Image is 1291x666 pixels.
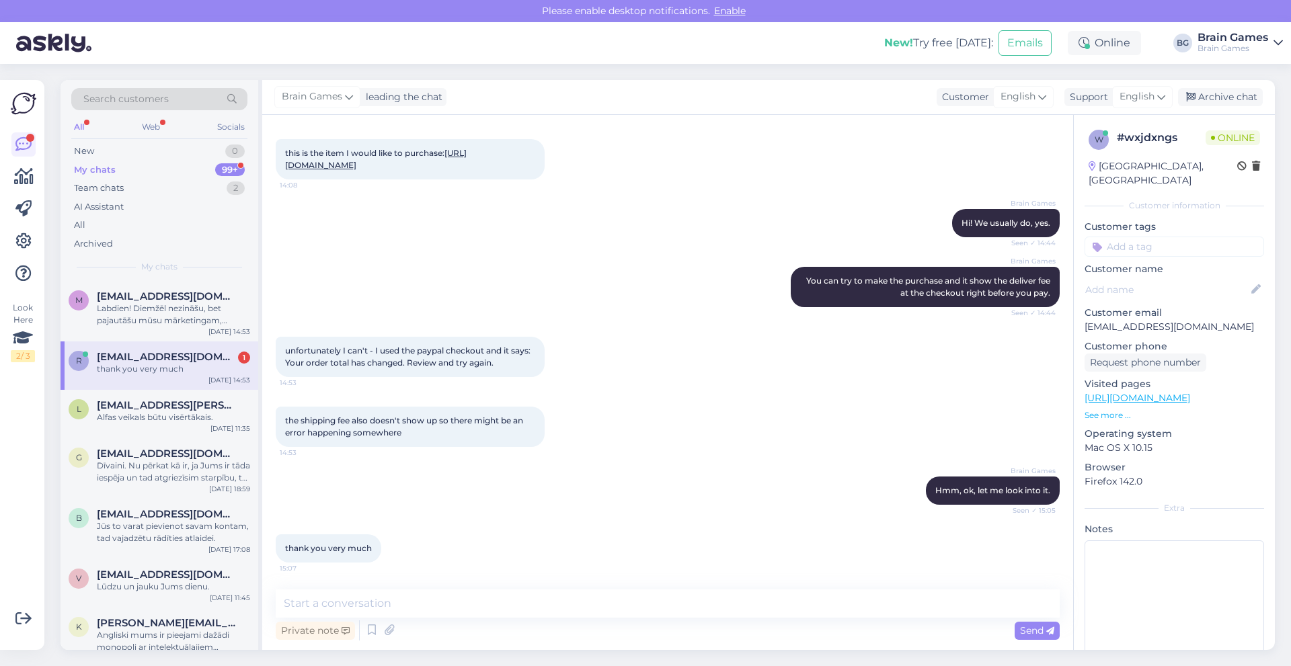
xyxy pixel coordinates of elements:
[1198,32,1283,54] a: Brain GamesBrain Games
[1085,522,1264,536] p: Notes
[97,351,237,363] span: razvangruia93@yahoo.com
[1120,89,1155,104] span: English
[1173,34,1192,52] div: BG
[11,91,36,116] img: Askly Logo
[11,302,35,362] div: Look Here
[1085,392,1190,404] a: [URL][DOMAIN_NAME]
[83,92,169,106] span: Search customers
[74,144,94,158] div: New
[1020,624,1054,636] span: Send
[74,163,116,177] div: My chats
[77,404,81,414] span: l
[1064,90,1108,104] div: Support
[1005,256,1056,266] span: Brain Games
[97,520,250,544] div: Jūs to varat pievienot savam kontam, tad vajadzētu rādīties atlaidei.
[710,5,750,17] span: Enable
[1095,134,1103,144] span: w
[1005,505,1056,515] span: Seen ✓ 15:05
[282,89,342,104] span: Brain Games
[280,448,330,458] span: 14:53
[1206,130,1260,145] span: Online
[97,399,237,411] span: lienite.stankus@inbox.lv
[360,90,442,104] div: leading the chat
[1005,308,1056,318] span: Seen ✓ 14:44
[1005,198,1056,208] span: Brain Games
[74,218,85,232] div: All
[280,378,330,388] span: 14:53
[1085,262,1264,276] p: Customer name
[97,448,237,460] span: grizlitis@gmail.com
[210,423,250,433] div: [DATE] 11:35
[139,118,163,136] div: Web
[97,581,250,593] div: Lūdzu un jauku Jums dienu.
[76,622,82,632] span: k
[97,460,250,484] div: Dīvaini. Nu pērkat kā ir, ja Jums ir tāda iespēja un tad atgriezīsim starpību, tā būs ātrāk.
[76,513,82,523] span: b
[1085,502,1264,514] div: Extra
[1085,339,1264,353] p: Customer phone
[1085,474,1264,489] p: Firefox 142.0
[1085,427,1264,441] p: Operating system
[1085,409,1264,421] p: See more ...
[97,569,237,581] span: varna.elina@inbox.lv
[1085,220,1264,234] p: Customer tags
[1085,441,1264,455] p: Mac OS X 10.15
[999,30,1052,56] button: Emails
[208,327,250,337] div: [DATE] 14:53
[937,90,989,104] div: Customer
[71,118,87,136] div: All
[227,181,245,195] div: 2
[74,237,113,251] div: Archived
[280,563,330,573] span: 15:07
[285,543,372,553] span: thank you very much
[1085,353,1206,372] div: Request phone number
[238,351,250,364] div: 1
[1068,31,1141,55] div: Online
[76,452,82,462] span: g
[208,375,250,385] div: [DATE] 14:53
[210,593,250,603] div: [DATE] 11:45
[214,118,247,136] div: Socials
[285,415,525,438] span: the shipping fee also doesn't show up so there might be an error happening somewhere
[1005,238,1056,248] span: Seen ✓ 14:44
[141,261,178,273] span: My chats
[806,276,1052,298] span: You can try to make the purchase and it show the deliver fee at the checkout right before you pay.
[1089,159,1237,188] div: [GEOGRAPHIC_DATA], [GEOGRAPHIC_DATA]
[962,218,1050,228] span: Hi! We usually do, yes.
[74,181,124,195] div: Team chats
[1085,200,1264,212] div: Customer information
[1085,377,1264,391] p: Visited pages
[97,363,250,375] div: thank you very much
[209,484,250,494] div: [DATE] 18:59
[97,302,250,327] div: Labdien! Diemžēl nezināšu, bet pajautāšu mūsu mārketingam, varbūt viņi zinās.
[1085,237,1264,257] input: Add a tag
[1117,130,1206,146] div: # wxjdxngs
[208,544,250,554] div: [DATE] 17:08
[76,356,82,366] span: r
[11,350,35,362] div: 2 / 3
[76,573,81,583] span: v
[884,35,993,51] div: Try free [DATE]:
[884,36,913,49] b: New!
[97,411,250,423] div: Alfas veikals būtu visērtākais.
[215,163,245,177] div: 99+
[1001,89,1035,104] span: English
[75,295,83,305] span: m
[97,290,237,302] span: maris@pistoffi.lv
[97,617,237,629] span: kristine.kelle@ingain.com
[285,345,533,368] span: unfortunately I can't - I used the paypal checkout and it says: Your order total has changed. Rev...
[935,485,1050,495] span: Hmm, ok, let me look into it.
[285,148,467,170] span: this is the item I would like to purchase:
[97,629,250,653] div: Angliski mums ir pieejami dažādi monopoli ar intelektuālajiem īpašumiem. Piemēram, Queen, [PERSON...
[225,144,245,158] div: 0
[276,622,355,640] div: Private note
[1085,460,1264,474] p: Browser
[1085,282,1249,297] input: Add name
[1005,466,1056,476] span: Brain Games
[280,180,330,190] span: 14:08
[1198,32,1268,43] div: Brain Games
[1178,88,1263,106] div: Archive chat
[74,200,124,214] div: AI Assistant
[1198,43,1268,54] div: Brain Games
[1085,306,1264,320] p: Customer email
